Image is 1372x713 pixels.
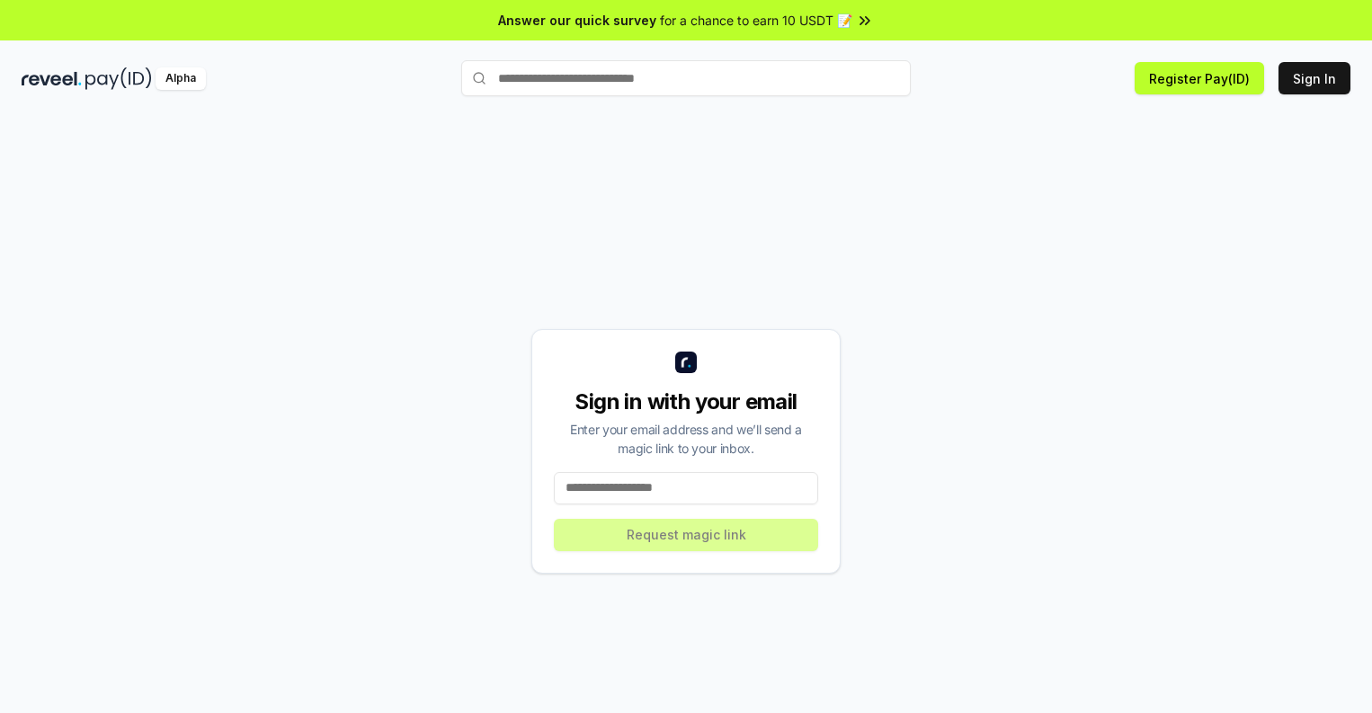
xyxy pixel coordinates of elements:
img: reveel_dark [22,67,82,90]
img: pay_id [85,67,152,90]
div: Enter your email address and we’ll send a magic link to your inbox. [554,420,818,458]
div: Alpha [156,67,206,90]
button: Sign In [1278,62,1350,94]
span: Answer our quick survey [498,11,656,30]
img: logo_small [675,352,697,373]
button: Register Pay(ID) [1135,62,1264,94]
span: for a chance to earn 10 USDT 📝 [660,11,852,30]
div: Sign in with your email [554,388,818,416]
